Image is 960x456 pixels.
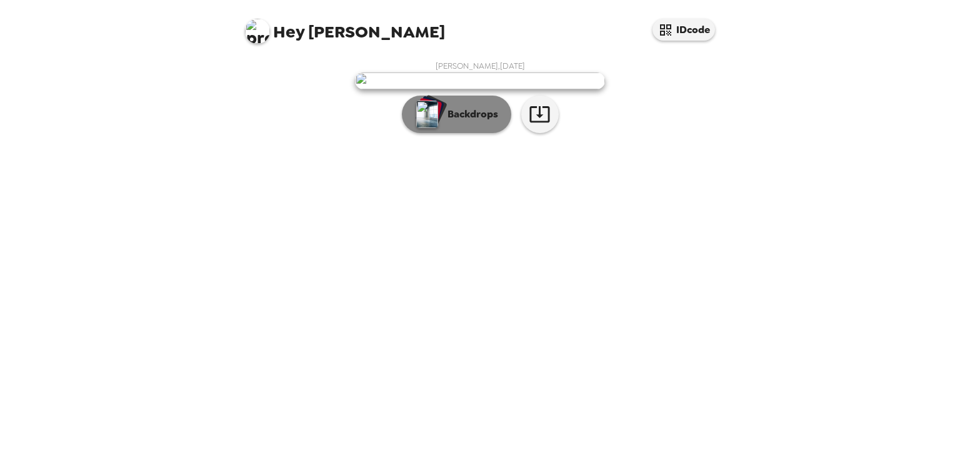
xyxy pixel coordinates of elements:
[273,21,304,43] span: Hey
[441,107,498,122] p: Backdrops
[652,19,715,41] button: IDcode
[245,19,270,44] img: profile pic
[245,12,445,41] span: [PERSON_NAME]
[402,96,511,133] button: Backdrops
[355,72,605,89] img: user
[436,59,525,72] span: [PERSON_NAME] , [DATE]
